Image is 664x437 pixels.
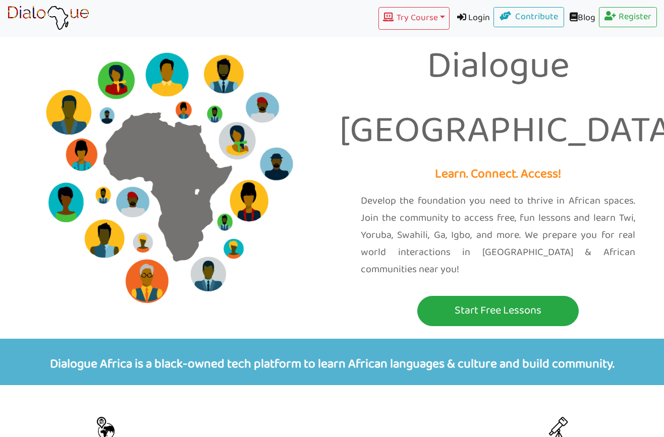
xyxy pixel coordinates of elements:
[420,301,576,320] p: Start Free Lessons
[378,7,449,30] button: Try Course
[564,7,599,30] a: Blog
[340,164,656,185] p: Learn. Connect. Access!
[340,296,656,326] a: Start Free Lessons
[361,193,635,278] p: Develop the foundation you need to thrive in African spaces. Join the community to access free, f...
[7,6,89,31] img: learn African language platform app
[8,339,656,386] p: Dialogue Africa is a black-owned tech platform to learn African languages & culture and build com...
[340,35,656,164] p: Dialogue [GEOGRAPHIC_DATA]
[450,7,494,30] a: Login
[417,296,579,326] button: Start Free Lessons
[599,7,657,27] a: Register
[493,7,564,27] a: Contribute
